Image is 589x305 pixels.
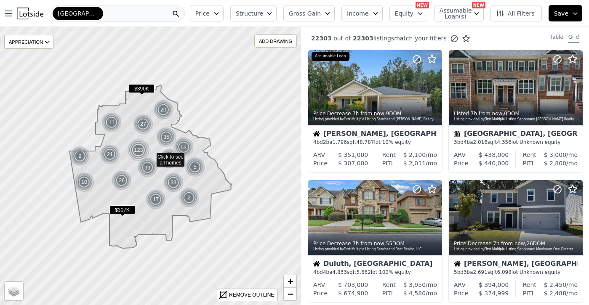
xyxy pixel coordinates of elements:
[163,172,184,193] img: g1.png
[454,269,578,276] div: 5 bd 3 ba sqft lot · Unknown equity
[5,282,23,300] a: Layers
[133,114,154,134] img: g1.png
[308,180,442,303] a: Price Decrease 7h from now,55DOMListing provided byFirst Multiple Listing Serviceand Best Realty,...
[454,130,461,137] img: Townhouse
[112,170,132,191] img: g1.png
[472,2,485,8] div: NEW
[283,5,335,21] button: Gross Gain
[129,84,155,93] span: $390K
[473,269,488,275] span: 2,691
[159,149,179,169] div: 14
[70,146,90,166] div: 2
[333,269,347,275] span: 4,833
[313,117,438,122] div: Listing provided by First Multiple Listing Service and [PERSON_NAME] Realty ATL Part
[311,35,332,42] span: 22303
[395,9,413,18] span: Equity
[382,159,393,167] div: PITI
[533,289,578,297] div: /mo
[544,290,566,297] span: $ 2,488
[403,160,426,167] span: $ 2,011
[156,127,176,147] div: 35
[382,151,396,159] div: Rent
[416,2,429,8] div: NEW
[338,281,368,288] span: $ 703,000
[312,52,349,61] div: Assumable Loan
[454,281,466,289] div: ARV
[454,139,578,146] div: 3 bd 4 ba sqft lot · Unknown equity
[109,205,135,214] span: $307K
[403,281,426,288] span: $ 3,950
[179,188,199,208] div: 2
[313,110,438,117] div: Price Decrease , 9 DOM
[100,144,120,164] div: 21
[338,160,368,167] span: $ 307,000
[536,281,578,289] div: /mo
[479,160,509,167] span: $ 440,000
[173,137,195,158] div: 53
[100,144,120,164] img: g1.png
[288,276,293,286] span: +
[236,9,263,18] span: Structure
[289,9,321,18] span: Gross Gain
[490,5,542,21] button: All Filters
[393,159,437,167] div: /mo
[101,112,122,133] img: g1.png
[454,260,578,269] div: [PERSON_NAME], [GEOGRAPHIC_DATA]
[356,269,370,275] span: 5,662
[479,281,509,288] span: $ 394,000
[301,34,470,43] div: out of listings
[173,137,195,158] img: g2.png
[308,50,442,173] a: Price Decrease 7h from now,9DOMListing provided byFirst Multiple Listing Serviceand [PERSON_NAME]...
[185,157,205,177] div: 5
[284,288,296,300] a: Zoom out
[454,260,461,267] img: House
[58,9,98,18] span: [GEOGRAPHIC_DATA]-[PERSON_NAME][GEOGRAPHIC_DATA]-[GEOGRAPHIC_DATA]
[523,159,533,167] div: PITI
[496,9,535,18] span: All Filters
[338,290,368,297] span: $ 674,900
[127,139,150,162] div: 123
[479,290,509,297] span: $ 374,999
[347,9,369,18] span: Income
[137,157,159,178] img: g2.png
[434,5,484,21] button: Assumable Loan(s)
[523,289,533,297] div: PITI
[112,170,132,191] div: 26
[101,112,122,133] div: 11
[523,281,536,289] div: Rent
[255,35,296,47] div: ADD DRAWING
[448,180,582,303] a: Price Decrease 7h from now,26DOMListing provided byFirst Multiple Listing Serviceand Maximum One ...
[17,8,43,19] img: Lotside
[185,157,205,177] img: g1.png
[440,8,466,19] span: Assumable Loan(s)
[229,291,274,299] div: REMOVE OUTLINE
[313,260,437,269] div: Duluth, [GEOGRAPHIC_DATA]
[473,139,488,145] span: 2,016
[479,151,509,158] span: $ 438,000
[568,34,579,43] div: Grid
[454,289,468,297] div: Price
[549,5,582,21] button: Save
[313,281,325,289] div: ARV
[544,151,566,158] span: $ 3,000
[454,247,578,252] div: Listing provided by First Multiple Listing Service and Maximum One Greater Atlanta Realtors
[338,151,368,158] span: $ 351,000
[497,139,511,145] span: 4,356
[74,172,94,192] div: 10
[4,35,53,49] div: APPRECIATION
[179,188,200,208] img: g1.png
[454,110,578,117] div: Listed , 0 DOM
[153,100,173,120] div: 20
[454,159,468,167] div: Price
[133,114,153,134] div: 27
[352,111,384,117] time: 2025-09-25 03:10
[156,127,177,147] img: g1.png
[533,159,578,167] div: /mo
[382,289,393,297] div: PITI
[493,241,525,247] time: 2025-09-25 03:03
[333,139,347,145] span: 1,796
[129,84,155,96] div: $390K
[544,160,566,167] span: $ 2,800
[313,260,320,267] img: House
[454,240,578,247] div: Price Decrease , 26 DOM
